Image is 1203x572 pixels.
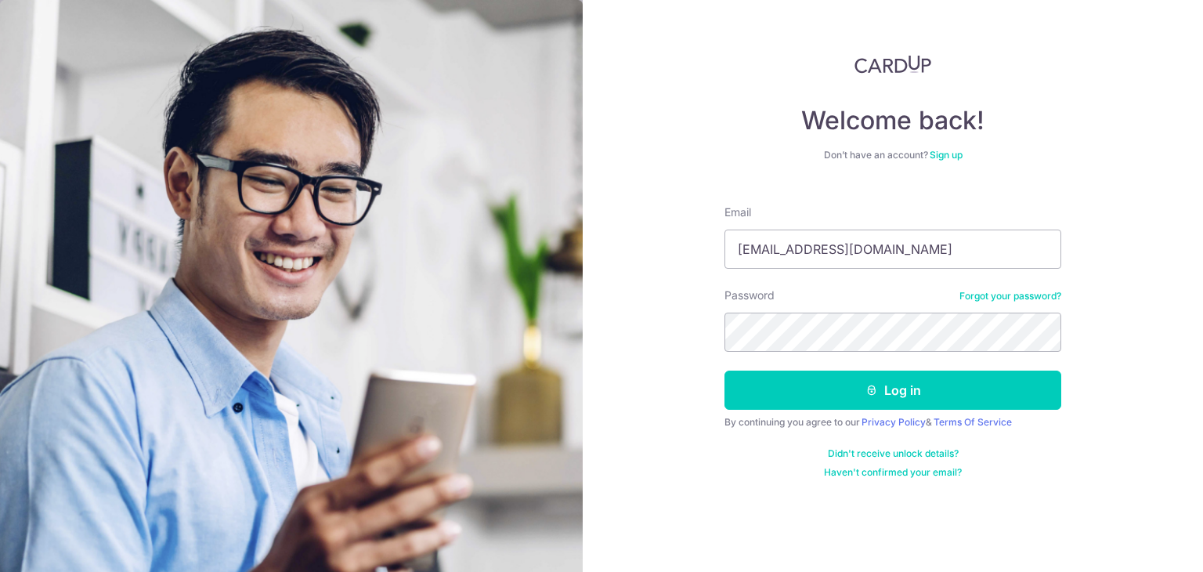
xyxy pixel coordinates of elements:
[930,149,963,161] a: Sign up
[724,105,1061,136] h4: Welcome back!
[862,416,926,428] a: Privacy Policy
[724,288,775,303] label: Password
[959,290,1061,302] a: Forgot your password?
[854,55,931,74] img: CardUp Logo
[824,466,962,479] a: Haven't confirmed your email?
[724,149,1061,161] div: Don’t have an account?
[828,447,959,460] a: Didn't receive unlock details?
[934,416,1012,428] a: Terms Of Service
[724,230,1061,269] input: Enter your Email
[724,205,751,220] label: Email
[724,371,1061,410] button: Log in
[724,416,1061,429] div: By continuing you agree to our &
